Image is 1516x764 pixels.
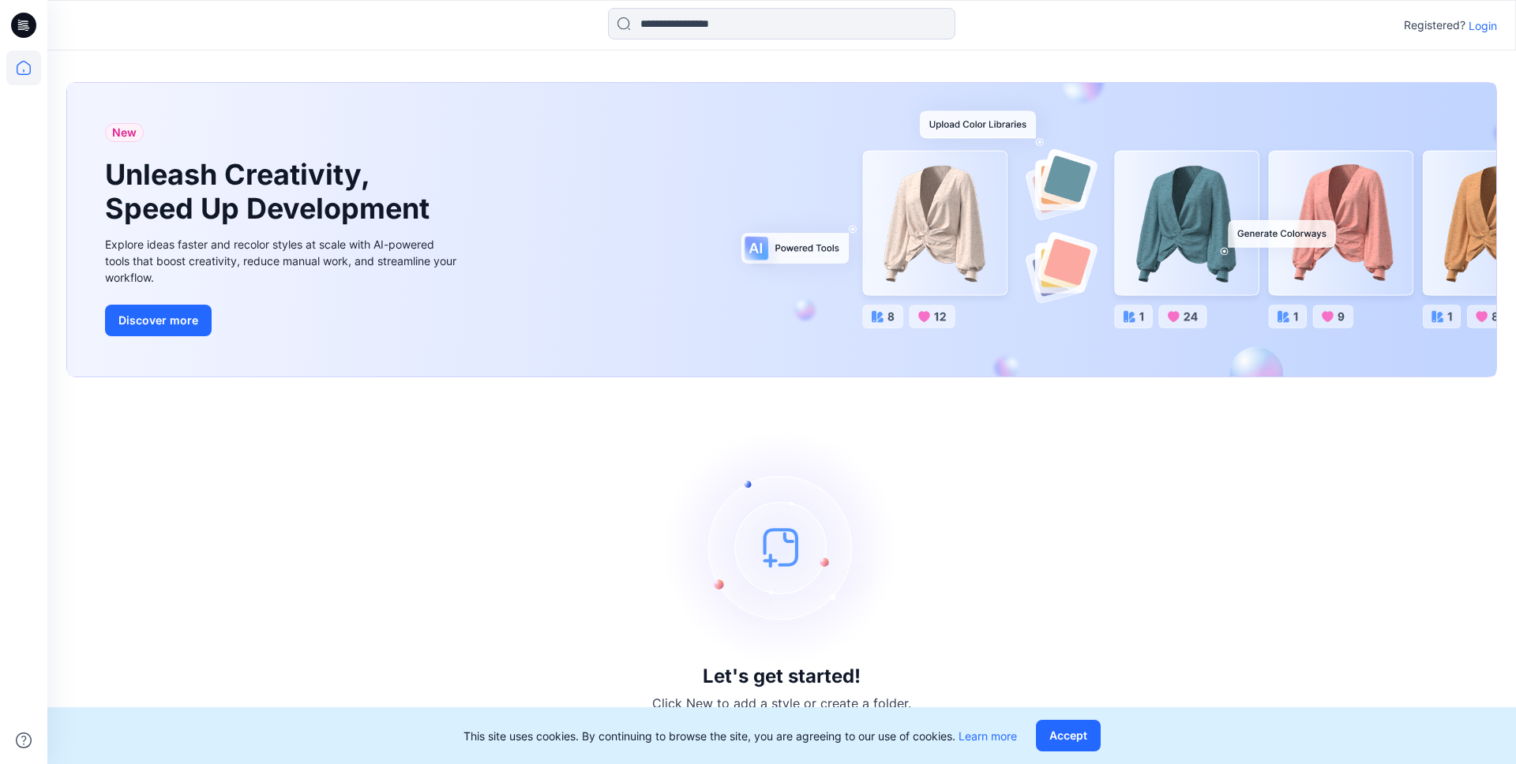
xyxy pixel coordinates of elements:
a: Learn more [959,729,1017,743]
span: New [112,123,137,142]
button: Accept [1036,720,1101,751]
button: Discover more [105,305,212,336]
p: Registered? [1404,16,1465,35]
p: This site uses cookies. By continuing to browse the site, you are agreeing to our use of cookies. [463,728,1017,744]
a: Discover more [105,305,460,336]
p: Login [1469,17,1497,34]
img: empty-state-image.svg [663,429,900,665]
h1: Unleash Creativity, Speed Up Development [105,158,437,226]
div: Explore ideas faster and recolor styles at scale with AI-powered tools that boost creativity, red... [105,236,460,286]
p: Click New to add a style or create a folder. [652,694,911,713]
h3: Let's get started! [703,665,861,687]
